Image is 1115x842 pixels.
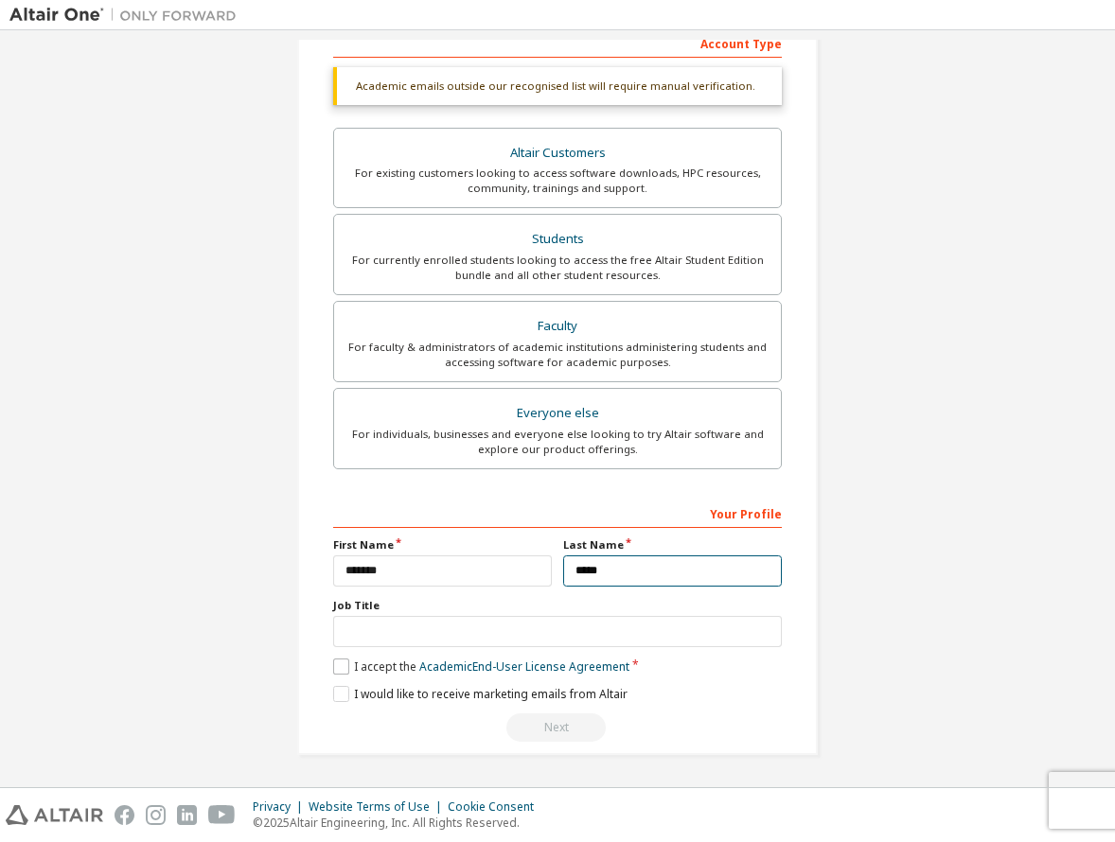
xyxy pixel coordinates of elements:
[208,805,236,825] img: youtube.svg
[333,67,782,105] div: Academic emails outside our recognised list will require manual verification.
[253,815,545,831] p: © 2025 Altair Engineering, Inc. All Rights Reserved.
[333,713,782,742] div: Read and acccept EULA to continue
[345,140,770,167] div: Altair Customers
[333,537,552,553] label: First Name
[345,253,770,283] div: For currently enrolled students looking to access the free Altair Student Edition bundle and all ...
[419,658,629,675] a: Academic End-User License Agreement
[563,537,782,553] label: Last Name
[333,598,782,613] label: Job Title
[345,400,770,427] div: Everyone else
[345,340,770,370] div: For faculty & administrators of academic institutions administering students and accessing softwa...
[6,805,103,825] img: altair_logo.svg
[309,799,448,815] div: Website Terms of Use
[115,805,134,825] img: facebook.svg
[177,805,197,825] img: linkedin.svg
[333,658,629,675] label: I accept the
[253,799,309,815] div: Privacy
[9,6,246,25] img: Altair One
[333,686,628,702] label: I would like to receive marketing emails from Altair
[345,226,770,253] div: Students
[333,27,782,58] div: Account Type
[345,166,770,196] div: For existing customers looking to access software downloads, HPC resources, community, trainings ...
[448,799,545,815] div: Cookie Consent
[345,427,770,457] div: For individuals, businesses and everyone else looking to try Altair software and explore our prod...
[345,313,770,340] div: Faculty
[146,805,166,825] img: instagram.svg
[333,498,782,528] div: Your Profile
